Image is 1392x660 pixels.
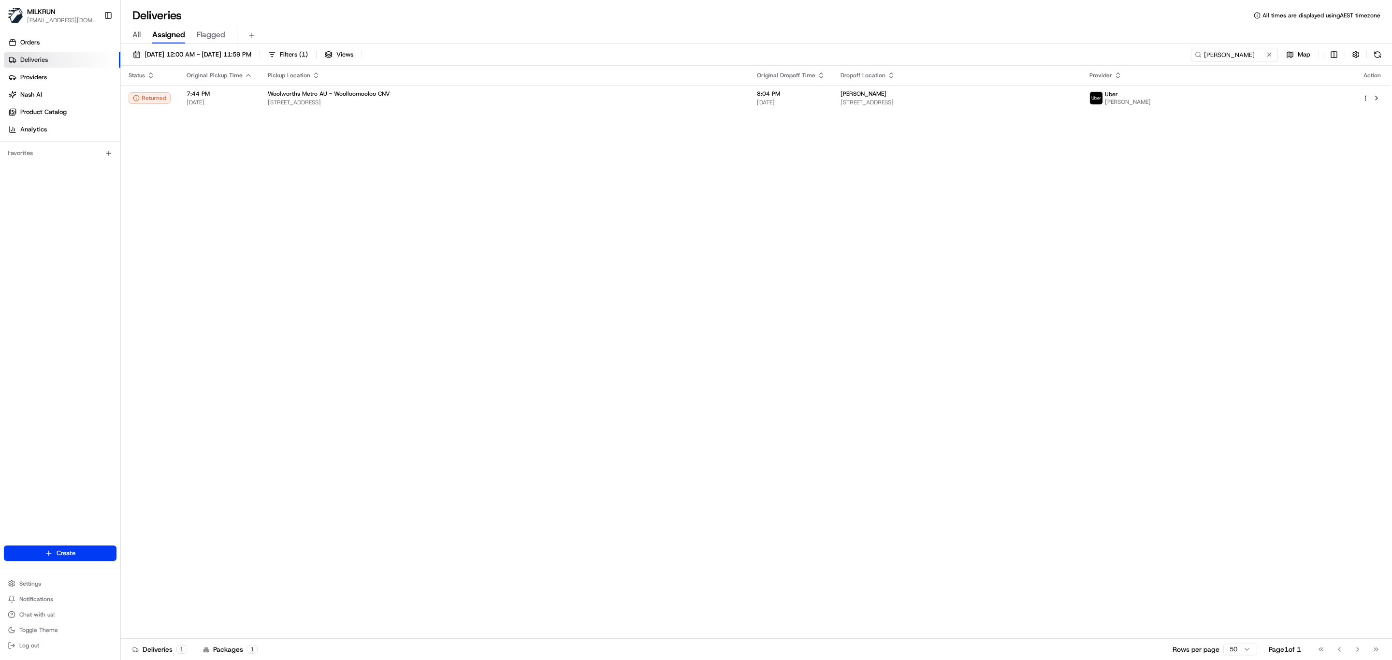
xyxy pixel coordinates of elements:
span: Providers [20,73,47,82]
button: Refresh [1371,48,1384,61]
div: 1 [176,645,187,654]
span: [DATE] 12:00 AM - [DATE] 11:59 PM [145,50,251,59]
span: All [132,29,141,41]
span: Chat with us! [19,611,55,618]
span: Nash AI [20,90,42,99]
span: [DATE] [187,99,252,106]
h1: Deliveries [132,8,182,23]
span: Orders [20,38,40,47]
span: Filters [280,50,308,59]
div: Packages [203,645,258,654]
a: Providers [4,70,120,85]
span: Map [1298,50,1310,59]
span: Deliveries [20,56,48,64]
span: Status [129,72,145,79]
a: Analytics [4,122,120,137]
span: [DATE] [757,99,825,106]
button: Toggle Theme [4,623,116,637]
button: Views [320,48,358,61]
p: Rows per page [1173,645,1219,654]
span: Provider [1089,72,1112,79]
button: Returned [129,92,171,104]
span: Log out [19,642,39,649]
span: ( 1 ) [299,50,308,59]
span: Product Catalog [20,108,67,116]
input: Type to search [1191,48,1278,61]
a: Nash AI [4,87,120,102]
span: Dropoff Location [841,72,885,79]
button: [DATE] 12:00 AM - [DATE] 11:59 PM [129,48,256,61]
img: MILKRUN [8,8,23,23]
button: Notifications [4,592,116,606]
button: Map [1282,48,1315,61]
span: Assigned [152,29,185,41]
a: Orders [4,35,120,50]
span: [PERSON_NAME] [841,90,886,98]
div: Page 1 of 1 [1269,645,1301,654]
div: Favorites [4,145,116,161]
div: 1 [247,645,258,654]
span: Settings [19,580,41,588]
button: Settings [4,577,116,590]
span: 8:04 PM [757,90,825,98]
a: Product Catalog [4,104,120,120]
span: All times are displayed using AEST timezone [1262,12,1380,19]
div: Deliveries [132,645,187,654]
span: [STREET_ADDRESS] [841,99,1074,106]
img: uber-new-logo.jpeg [1090,92,1102,104]
div: Action [1362,72,1382,79]
button: Create [4,545,116,561]
a: Deliveries [4,52,120,68]
span: [PERSON_NAME] [1105,98,1151,106]
span: Woolworths Metro AU - Woolloomooloo CNV [268,90,390,98]
button: MILKRUNMILKRUN[EMAIL_ADDRESS][DOMAIN_NAME] [4,4,100,27]
span: Original Pickup Time [187,72,243,79]
span: [STREET_ADDRESS] [268,99,741,106]
button: MILKRUN [27,7,56,16]
span: Pickup Location [268,72,310,79]
button: Chat with us! [4,608,116,621]
span: 7:44 PM [187,90,252,98]
button: [EMAIL_ADDRESS][DOMAIN_NAME] [27,16,96,24]
span: Analytics [20,125,47,134]
span: Uber [1105,90,1118,98]
span: Notifications [19,595,53,603]
button: Log out [4,639,116,652]
span: Flagged [197,29,225,41]
span: Toggle Theme [19,626,58,634]
span: Original Dropoff Time [757,72,815,79]
button: Filters(1) [264,48,312,61]
span: Create [57,549,75,558]
span: Views [336,50,353,59]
